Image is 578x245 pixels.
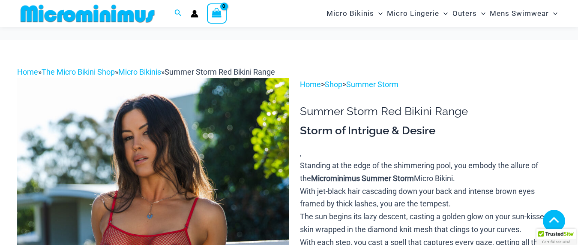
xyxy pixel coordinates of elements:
[374,3,383,24] span: Menu Toggle
[450,3,488,24] a: OutersMenu ToggleMenu Toggle
[42,67,115,76] a: The Micro Bikini Shop
[387,3,439,24] span: Micro Lingerie
[191,10,198,18] a: Account icon link
[17,67,275,76] span: » » »
[300,78,561,91] p: > >
[346,80,398,89] a: Summer Storm
[300,80,321,89] a: Home
[118,67,161,76] a: Micro Bikinis
[325,80,342,89] a: Shop
[323,1,561,26] nav: Site Navigation
[452,3,477,24] span: Outers
[477,3,485,24] span: Menu Toggle
[536,229,576,245] div: TrustedSite Certified
[385,3,450,24] a: Micro LingerieMenu ToggleMenu Toggle
[174,8,182,19] a: Search icon link
[326,3,374,24] span: Micro Bikinis
[311,174,414,183] b: Microminimus Summer Storm
[439,3,448,24] span: Menu Toggle
[490,3,549,24] span: Mens Swimwear
[549,3,557,24] span: Menu Toggle
[300,105,561,118] h1: Summer Storm Red Bikini Range
[17,67,38,76] a: Home
[300,124,561,138] h3: Storm of Intrigue & Desire
[165,67,275,76] span: Summer Storm Red Bikini Range
[324,3,385,24] a: Micro BikinisMenu ToggleMenu Toggle
[207,3,227,23] a: View Shopping Cart, empty
[17,4,158,23] img: MM SHOP LOGO FLAT
[488,3,560,24] a: Mens SwimwearMenu ToggleMenu Toggle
